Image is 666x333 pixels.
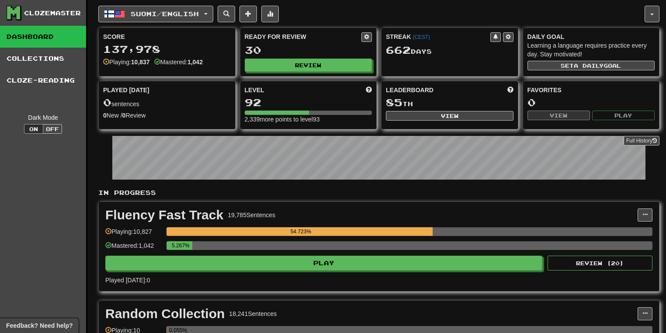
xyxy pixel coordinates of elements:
button: Play [592,111,655,120]
strong: 1,042 [187,59,203,66]
div: Ready for Review [245,32,362,41]
span: Score more points to level up [366,86,372,94]
div: 92 [245,97,372,108]
div: Streak [386,32,490,41]
span: Played [DATE]: 0 [105,277,150,284]
a: Full History [624,136,659,146]
strong: 0 [122,112,126,119]
div: 0 [527,97,655,108]
div: 30 [245,45,372,55]
div: Daily Goal [527,32,655,41]
div: 5.267% [169,241,192,250]
span: 0 [103,96,111,108]
div: Mastered: 1,042 [105,241,162,256]
button: Off [43,124,62,134]
div: Random Collection [105,307,225,320]
span: Open feedback widget [6,321,73,330]
button: Review [245,59,372,72]
button: Seta dailygoal [527,61,655,70]
span: This week in points, UTC [507,86,513,94]
a: (CEST) [413,34,430,40]
span: Leaderboard [386,86,434,94]
div: Dark Mode [7,113,80,122]
div: 19,785 Sentences [228,211,275,219]
div: 2,339 more points to level 93 [245,115,372,124]
span: Played [DATE] [103,86,149,94]
button: Search sentences [218,6,235,22]
p: In Progress [98,188,659,197]
button: Review (20) [548,256,652,271]
div: Learning a language requires practice every day. Stay motivated! [527,41,655,59]
strong: 10,837 [131,59,150,66]
div: 137,978 [103,44,231,55]
button: Play [105,256,542,271]
span: Level [245,86,264,94]
div: sentences [103,97,231,108]
span: 85 [386,96,402,108]
button: View [386,111,513,121]
strong: 0 [103,112,107,119]
button: Suomi/English [98,6,213,22]
div: Score [103,32,231,41]
div: 54.723% [169,227,432,236]
span: Suomi / English [131,10,199,17]
div: Day s [386,45,513,56]
div: Clozemaster [24,9,81,17]
button: More stats [261,6,279,22]
div: Fluency Fast Track [105,208,223,222]
div: Mastered: [154,58,203,66]
div: 18,241 Sentences [229,309,277,318]
button: Add sentence to collection [239,6,257,22]
div: th [386,97,513,108]
button: View [527,111,590,120]
div: Playing: [103,58,150,66]
div: New / Review [103,111,231,120]
span: a daily [574,62,604,69]
div: Favorites [527,86,655,94]
span: 662 [386,44,411,56]
div: Playing: 10,827 [105,227,162,242]
button: On [24,124,43,134]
